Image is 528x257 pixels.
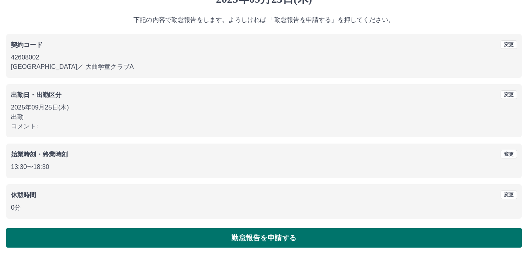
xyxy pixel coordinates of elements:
button: 変更 [501,90,517,99]
button: 勤怠報告を申請する [6,228,522,248]
p: 13:30 〜 18:30 [11,162,517,172]
b: 休憩時間 [11,192,36,198]
button: 変更 [501,191,517,199]
p: コメント: [11,122,517,131]
button: 変更 [501,150,517,158]
p: [GEOGRAPHIC_DATA] ／ 大曲学童クラブA [11,62,517,72]
p: 出勤 [11,112,517,122]
p: 42608002 [11,53,517,62]
p: 0分 [11,203,517,212]
p: 2025年09月25日(木) [11,103,517,112]
button: 変更 [501,40,517,49]
b: 出勤日・出勤区分 [11,92,61,98]
b: 契約コード [11,41,43,48]
b: 始業時刻・終業時刻 [11,151,68,158]
p: 下記の内容で勤怠報告をします。よろしければ 「勤怠報告を申請する」を押してください。 [6,15,522,25]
